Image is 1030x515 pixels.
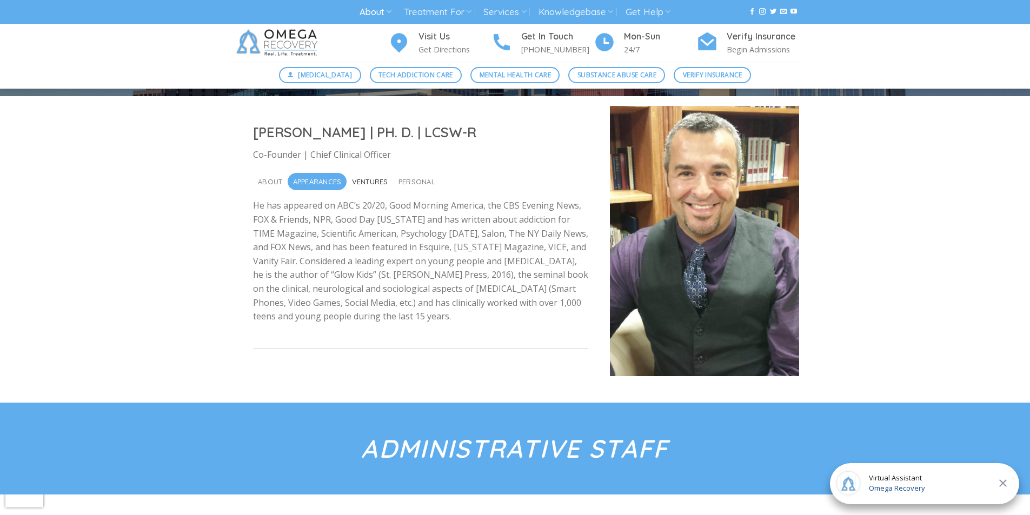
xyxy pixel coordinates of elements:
[418,30,491,44] h4: Visit Us
[624,30,696,44] h4: Mon-Sun
[378,70,453,80] span: Tech Addiction Care
[770,8,776,16] a: Follow on Twitter
[674,67,751,83] a: Verify Insurance
[759,8,766,16] a: Follow on Instagram
[404,2,471,22] a: Treatment For
[780,8,787,16] a: Send us an email
[470,67,560,83] a: Mental Health Care
[749,8,755,16] a: Follow on Facebook
[577,70,656,80] span: Substance Abuse Care
[683,70,742,80] span: Verify Insurance
[253,123,588,141] h2: [PERSON_NAME] | PH. D. | LCSW-R
[480,70,551,80] span: Mental Health Care
[293,173,342,190] span: Appearances
[790,8,797,16] a: Follow on YouTube
[388,30,491,56] a: Visit Us Get Directions
[568,67,665,83] a: Substance Abuse Care
[398,173,435,190] span: Personal
[298,70,352,80] span: [MEDICAL_DATA]
[361,433,668,464] em: Administrative Staff
[231,24,326,62] img: Omega Recovery
[360,2,391,22] a: About
[696,30,799,56] a: Verify Insurance Begin Admissions
[253,148,588,162] p: Co-Founder | Chief Clinical Officer
[521,43,594,56] p: [PHONE_NUMBER]
[491,30,594,56] a: Get In Touch [PHONE_NUMBER]
[352,173,388,190] span: Ventures
[370,67,462,83] a: Tech Addiction Care
[521,30,594,44] h4: Get In Touch
[624,43,696,56] p: 24/7
[258,173,282,190] span: About
[626,2,670,22] a: Get Help
[418,43,491,56] p: Get Directions
[727,43,799,56] p: Begin Admissions
[253,199,588,323] p: He has appeared on ABC’s 20/20, Good Morning America, the CBS Evening News, FOX & Friends, NPR, G...
[727,30,799,44] h4: Verify Insurance
[279,67,361,83] a: [MEDICAL_DATA]
[483,2,526,22] a: Services
[539,2,613,22] a: Knowledgebase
